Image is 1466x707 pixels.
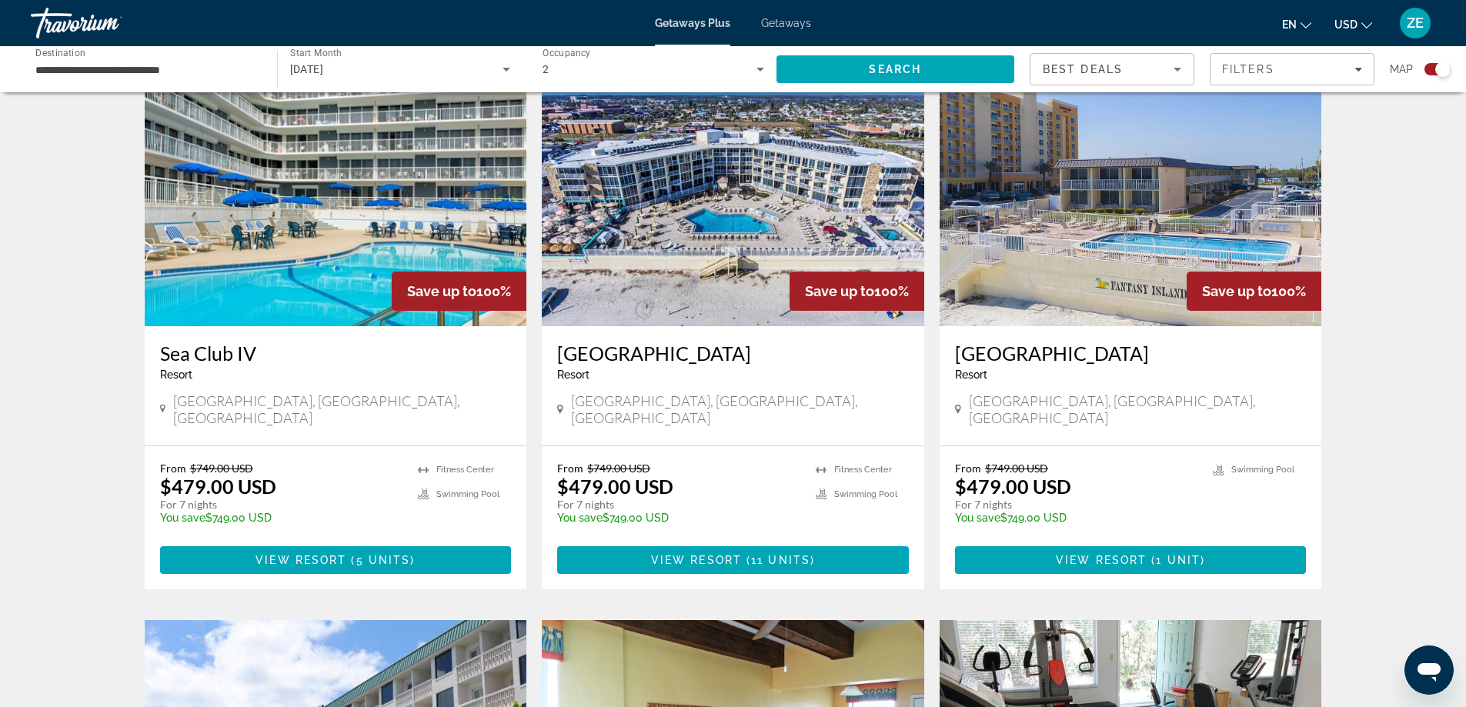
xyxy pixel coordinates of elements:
button: View Resort(1 unit) [955,546,1307,574]
span: 1 unit [1156,554,1201,566]
iframe: Button to launch messaging window [1404,645,1454,695]
span: Resort [955,369,987,381]
span: From [557,462,583,475]
span: ZE [1407,15,1424,31]
span: Occupancy [543,48,591,58]
p: $749.00 USD [955,512,1198,524]
div: 100% [1187,272,1321,311]
a: Sea Club IV [160,342,512,365]
img: Ocean East Resort Club [542,80,924,326]
a: Travorium [31,3,185,43]
span: Search [869,63,921,75]
p: For 7 nights [955,498,1198,512]
span: View Resort [255,554,346,566]
span: [GEOGRAPHIC_DATA], [GEOGRAPHIC_DATA], [GEOGRAPHIC_DATA] [173,392,511,426]
button: User Menu [1395,7,1435,39]
span: [DATE] [290,63,324,75]
p: $479.00 USD [955,475,1071,498]
span: $749.00 USD [190,462,253,475]
input: Select destination [35,61,257,79]
span: Start Month [290,48,342,58]
span: Best Deals [1043,63,1123,75]
p: For 7 nights [160,498,403,512]
button: Change language [1282,13,1311,35]
p: $479.00 USD [160,475,276,498]
span: Map [1390,58,1413,80]
span: 11 units [751,554,810,566]
span: en [1282,18,1297,31]
button: View Resort(11 units) [557,546,909,574]
span: [GEOGRAPHIC_DATA], [GEOGRAPHIC_DATA], [GEOGRAPHIC_DATA] [969,392,1307,426]
span: Swimming Pool [1231,465,1294,475]
a: [GEOGRAPHIC_DATA] [557,342,909,365]
p: For 7 nights [557,498,800,512]
button: Search [776,55,1015,83]
span: Save up to [407,283,476,299]
span: Save up to [1202,283,1271,299]
mat-select: Sort by [1043,60,1181,78]
button: Change currency [1334,13,1372,35]
span: [GEOGRAPHIC_DATA], [GEOGRAPHIC_DATA], [GEOGRAPHIC_DATA] [571,392,909,426]
span: $749.00 USD [985,462,1048,475]
div: 100% [790,272,924,311]
button: View Resort(5 units) [160,546,512,574]
span: Save up to [805,283,874,299]
span: USD [1334,18,1357,31]
span: $749.00 USD [587,462,650,475]
span: You save [557,512,603,524]
p: $749.00 USD [557,512,800,524]
span: You save [160,512,205,524]
span: Fitness Center [436,465,494,475]
p: $749.00 USD [160,512,403,524]
span: Swimming Pool [436,489,499,499]
span: ( ) [346,554,415,566]
span: ( ) [742,554,815,566]
span: You save [955,512,1000,524]
span: ( ) [1147,554,1205,566]
p: $479.00 USD [557,475,673,498]
button: Filters [1210,53,1374,85]
span: From [955,462,981,475]
a: Getaways [761,17,811,29]
span: Fitness Center [834,465,892,475]
a: Getaways Plus [655,17,730,29]
span: Swimming Pool [834,489,897,499]
span: 2 [543,63,549,75]
img: Fantasy Island Resort [940,80,1322,326]
span: View Resort [1056,554,1147,566]
span: Resort [557,369,589,381]
span: From [160,462,186,475]
img: Sea Club IV [145,80,527,326]
div: 100% [392,272,526,311]
span: Filters [1222,63,1274,75]
span: Destination [35,47,85,58]
span: 5 units [356,554,411,566]
a: [GEOGRAPHIC_DATA] [955,342,1307,365]
span: View Resort [651,554,742,566]
span: Resort [160,369,192,381]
